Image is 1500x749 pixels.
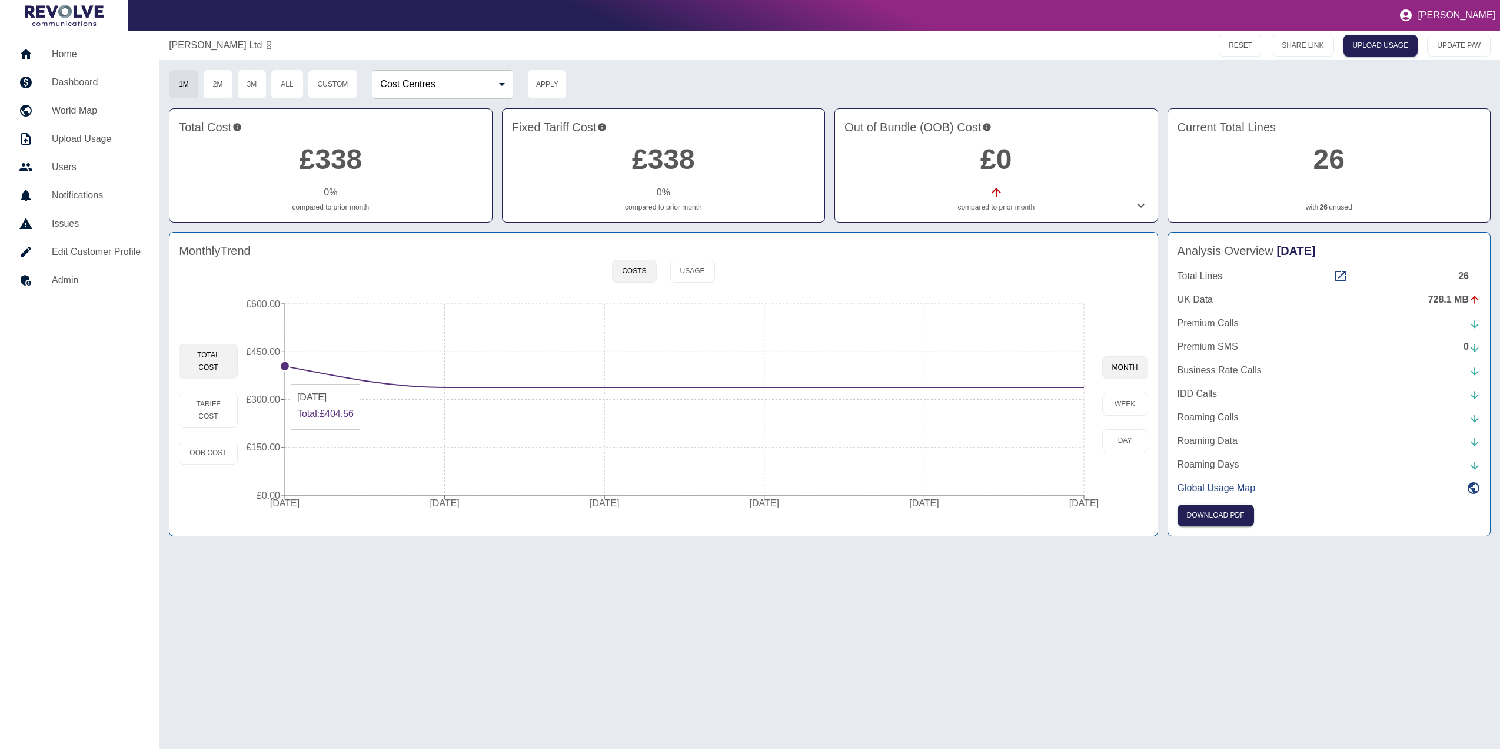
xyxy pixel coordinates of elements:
p: Premium Calls [1178,316,1239,330]
button: Usage [670,260,715,283]
a: £0 [980,144,1012,175]
h5: Dashboard [52,75,141,90]
img: Logo [25,5,104,26]
h5: Home [52,47,141,61]
a: Notifications [9,181,150,210]
tspan: £150.00 [246,442,280,452]
button: Click here to download the most recent invoice. If the current month’s invoice is unavailable, th... [1178,505,1254,526]
a: [PERSON_NAME] Ltd [169,38,262,52]
tspan: [DATE] [270,498,300,508]
button: Apply [527,69,567,99]
tspan: [DATE] [430,498,459,508]
button: [PERSON_NAME] [1394,4,1500,27]
button: week [1102,393,1148,416]
h5: Issues [52,217,141,231]
button: UPDATE P/W [1427,35,1491,57]
p: [PERSON_NAME] [1418,10,1495,21]
button: Total Cost [179,344,238,379]
p: Roaming Data [1178,434,1238,448]
p: with unused [1178,202,1481,213]
h5: World Map [52,104,141,118]
a: 26 [1313,144,1345,175]
button: 3M [237,69,267,99]
svg: This is the total charges incurred over 1 months [232,118,242,136]
p: UK Data [1178,293,1213,307]
p: Premium SMS [1178,340,1238,354]
a: Roaming Days [1178,458,1481,472]
p: Roaming Days [1178,458,1239,472]
div: 26 [1458,269,1481,283]
h4: Analysis Overview [1178,242,1481,260]
p: Global Usage Map [1178,481,1256,495]
a: Business Rate Calls [1178,363,1481,377]
p: compared to prior month [512,202,815,213]
h4: Current Total Lines [1178,118,1481,136]
a: Edit Customer Profile [9,238,150,266]
div: 0 [1464,340,1481,354]
a: £338 [632,144,695,175]
button: Tariff Cost [179,393,238,428]
a: Roaming Calls [1178,410,1481,425]
a: 26 [1320,202,1328,213]
a: IDD Calls [1178,387,1481,401]
tspan: [DATE] [909,498,939,508]
a: Premium Calls [1178,316,1481,330]
a: Global Usage Map [1178,481,1481,495]
button: All [271,69,303,99]
a: Upload Usage [9,125,150,153]
h5: Admin [52,273,141,287]
a: Issues [9,210,150,238]
h5: Users [52,160,141,174]
h5: Upload Usage [52,132,141,146]
tspan: £300.00 [246,395,280,405]
a: £338 [300,144,362,175]
div: 728.1 MB [1428,293,1481,307]
button: 1M [169,69,199,99]
h4: Out of Bundle (OOB) Cost [844,118,1148,136]
a: Users [9,153,150,181]
h5: Notifications [52,188,141,203]
h4: Total Cost [179,118,482,136]
button: OOB Cost [179,442,238,465]
a: Premium SMS0 [1178,340,1481,354]
p: Business Rate Calls [1178,363,1262,377]
h5: Edit Customer Profile [52,245,141,259]
h4: Monthly Trend [179,242,251,260]
tspan: £0.00 [257,491,280,501]
h4: Fixed Tariff Cost [512,118,815,136]
a: World Map [9,97,150,125]
tspan: £600.00 [246,299,280,309]
tspan: [DATE] [1069,498,1099,508]
tspan: £450.00 [246,347,280,357]
a: Roaming Data [1178,434,1481,448]
p: Roaming Calls [1178,410,1239,425]
a: UK Data728.1 MB [1178,293,1481,307]
svg: Costs outside of your fixed tariff [982,118,992,136]
a: Dashboard [9,68,150,97]
p: compared to prior month [179,202,482,213]
a: Admin [9,266,150,294]
a: Total Lines26 [1178,269,1481,283]
p: Total Lines [1178,269,1223,283]
button: Costs [612,260,656,283]
button: day [1102,429,1148,452]
p: 0 % [657,185,670,200]
button: SHARE LINK [1272,35,1333,57]
button: 2M [203,69,233,99]
button: Custom [308,69,358,99]
a: UPLOAD USAGE [1343,35,1418,57]
tspan: [DATE] [750,498,779,508]
p: 0 % [324,185,337,200]
button: RESET [1219,35,1262,57]
button: month [1102,356,1148,379]
svg: This is your recurring contracted cost [597,118,607,136]
a: Home [9,40,150,68]
tspan: [DATE] [590,498,619,508]
p: IDD Calls [1178,387,1218,401]
span: [DATE] [1277,244,1316,257]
